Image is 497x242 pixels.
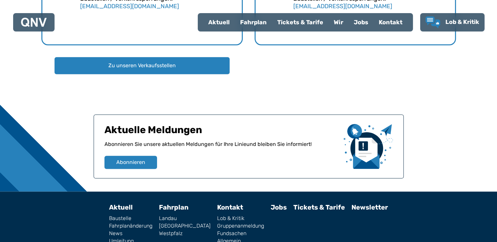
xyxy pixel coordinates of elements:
[217,203,243,211] a: Kontakt
[21,16,47,29] a: QNV Logo
[293,203,345,211] a: Tickets & Tarife
[55,57,230,74] button: Zu unseren Verkaufsstellen
[344,124,393,169] img: newsletter
[159,231,211,236] a: Westpfalz
[351,203,388,211] a: Newsletter
[272,14,328,31] a: Tickets & Tarife
[217,223,264,229] a: Gruppenanmeldung
[271,203,287,211] a: Jobs
[159,223,211,229] a: [GEOGRAPHIC_DATA]
[217,216,264,221] a: Lob & Kritik
[293,3,392,10] a: [EMAIL_ADDRESS][DOMAIN_NAME]
[116,158,145,166] span: Abonnieren
[109,203,133,211] a: Aktuell
[203,14,235,31] a: Aktuell
[373,14,408,31] a: Kontakt
[104,124,338,140] h1: Aktuelle Meldungen
[445,18,479,26] span: Lob & Kritik
[159,216,211,221] a: Landau
[104,156,157,169] button: Abonnieren
[104,140,338,156] p: Abonnieren Sie unsere aktuellen Meldungen für Ihre Linie und bleiben Sie informiert!
[328,14,349,31] a: Wir
[425,16,479,28] a: Lob & Kritik
[349,14,373,31] a: Jobs
[21,18,47,27] img: QNV Logo
[235,14,272,31] a: Fahrplan
[109,231,152,236] a: News
[109,216,152,221] a: Baustelle
[80,3,179,10] a: [EMAIL_ADDRESS][DOMAIN_NAME]
[217,231,264,236] a: Fundsachen
[109,223,152,229] a: Fahrplanänderung
[159,203,189,211] a: Fahrplan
